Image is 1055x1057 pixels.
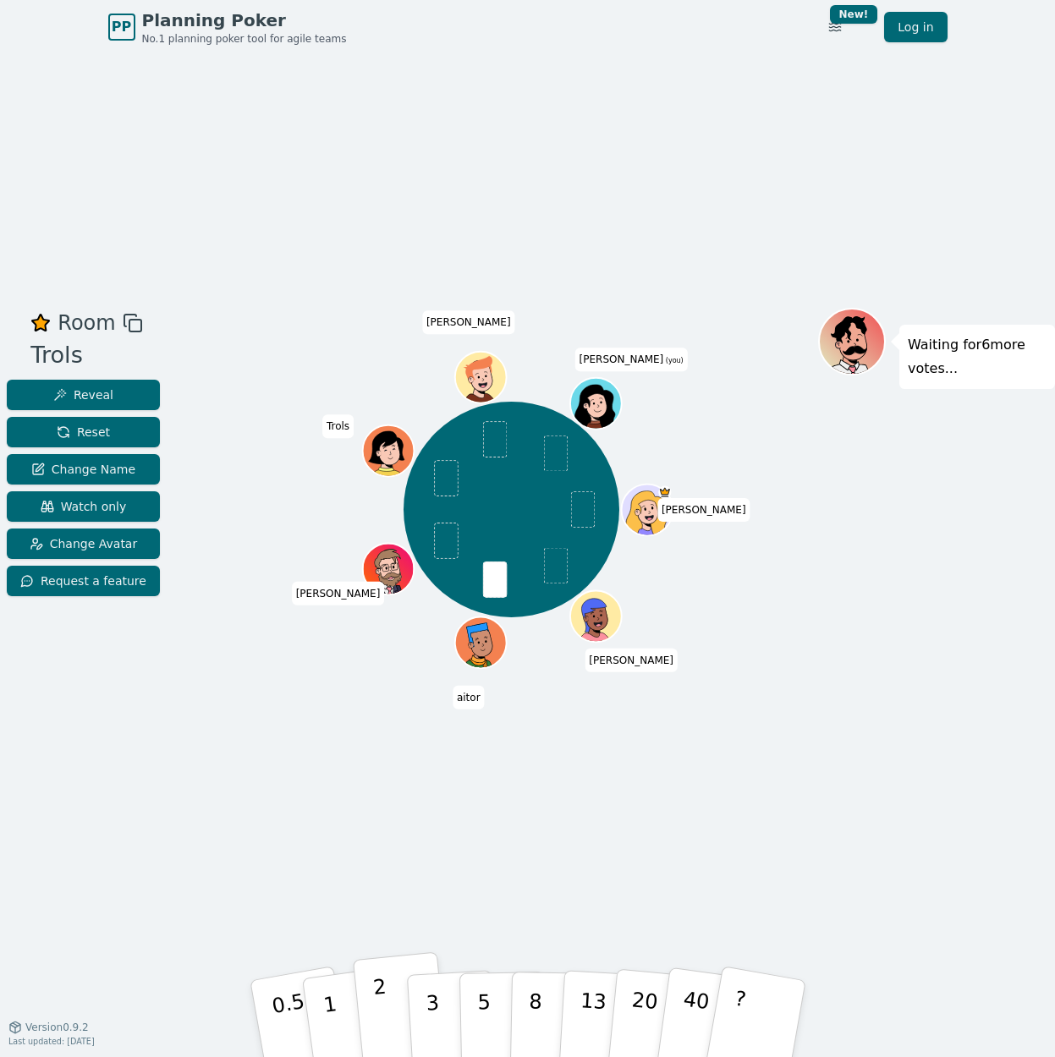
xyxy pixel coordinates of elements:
button: Remove as favourite [30,308,51,338]
button: New! [820,12,850,42]
span: No.1 planning poker tool for agile teams [142,32,347,46]
span: Click to change your name [453,685,485,709]
button: Version0.9.2 [8,1021,89,1034]
span: Click to change your name [292,581,385,605]
span: Click to change your name [422,310,515,334]
span: María is the host [659,485,672,498]
span: Change Avatar [30,535,138,552]
button: Reveal [7,380,160,410]
button: Click to change your avatar [572,379,620,427]
button: Watch only [7,491,160,522]
span: Click to change your name [657,498,750,522]
span: Last updated: [DATE] [8,1037,95,1046]
span: Reveal [53,386,113,403]
div: Trols [30,338,142,373]
span: Request a feature [20,572,146,589]
button: Reset [7,417,160,447]
span: Planning Poker [142,8,347,32]
button: Change Avatar [7,528,160,559]
span: Change Name [31,461,135,478]
span: Watch only [41,498,127,515]
span: Click to change your name [585,648,678,671]
a: PPPlanning PokerNo.1 planning poker tool for agile teams [108,8,347,46]
span: Version 0.9.2 [25,1021,89,1034]
span: Click to change your name [575,348,688,371]
a: Log in [884,12,947,42]
span: Room [58,308,115,338]
div: New! [830,5,878,24]
p: Waiting for 6 more votes... [908,333,1047,381]
span: PP [112,17,131,37]
span: Click to change your name [322,414,354,438]
button: Request a feature [7,566,160,596]
span: Reset [57,424,110,441]
button: Change Name [7,454,160,485]
span: (you) [663,357,684,364]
